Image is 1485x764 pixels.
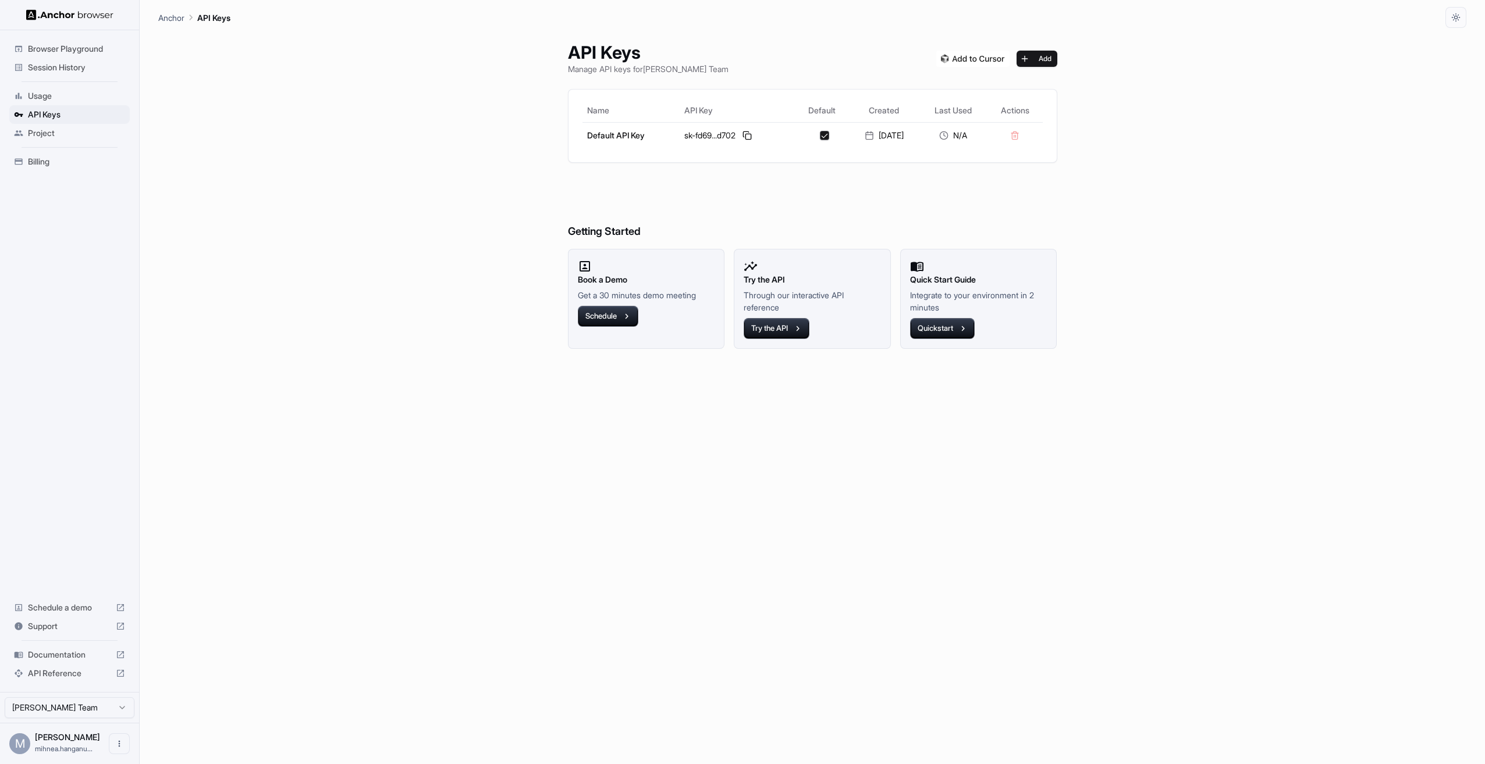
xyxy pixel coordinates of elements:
[910,273,1047,286] h2: Quick Start Guide
[1017,51,1057,67] button: Add
[28,109,125,120] span: API Keys
[35,744,93,753] span: mihnea.hanganu@bridgebp.com
[740,128,754,142] button: Copy API key
[9,733,30,754] div: M
[9,598,130,617] div: Schedule a demo
[854,130,915,141] div: [DATE]
[28,127,125,139] span: Project
[582,122,680,148] td: Default API Key
[744,273,881,286] h2: Try the API
[28,602,111,613] span: Schedule a demo
[197,12,230,24] p: API Keys
[684,128,790,142] div: sk-fd69...d702
[109,733,130,754] button: Open menu
[919,99,987,122] th: Last Used
[9,645,130,664] div: Documentation
[28,43,125,55] span: Browser Playground
[849,99,919,122] th: Created
[9,152,130,171] div: Billing
[744,289,881,313] p: Through our interactive API reference
[582,99,680,122] th: Name
[9,87,130,105] div: Usage
[28,649,111,661] span: Documentation
[26,9,113,20] img: Anchor Logo
[744,318,809,339] button: Try the API
[924,130,983,141] div: N/A
[9,105,130,124] div: API Keys
[578,306,638,327] button: Schedule
[158,12,184,24] p: Anchor
[28,156,125,167] span: Billing
[568,42,729,63] h1: API Keys
[9,40,130,58] div: Browser Playground
[28,62,125,73] span: Session History
[987,99,1043,122] th: Actions
[28,90,125,102] span: Usage
[9,124,130,142] div: Project
[568,63,729,75] p: Manage API keys for [PERSON_NAME] Team
[910,318,975,339] button: Quickstart
[795,99,849,122] th: Default
[28,667,111,679] span: API Reference
[578,289,715,301] p: Get a 30 minutes demo meeting
[578,273,715,286] h2: Book a Demo
[9,58,130,77] div: Session History
[680,99,795,122] th: API Key
[158,11,230,24] nav: breadcrumb
[568,177,1057,240] h6: Getting Started
[35,732,100,742] span: Mihnea Hanganu
[936,51,1010,67] img: Add anchorbrowser MCP server to Cursor
[9,617,130,636] div: Support
[910,289,1047,313] p: Integrate to your environment in 2 minutes
[28,620,111,632] span: Support
[9,664,130,683] div: API Reference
